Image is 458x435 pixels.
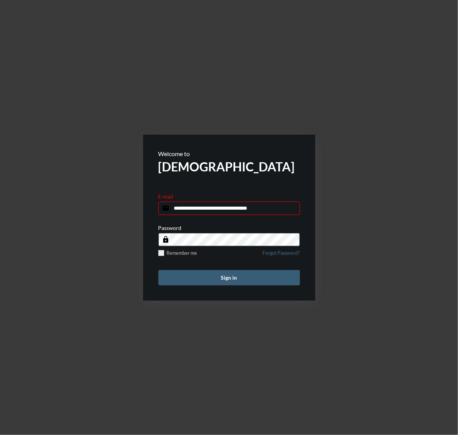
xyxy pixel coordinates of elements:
[158,159,300,174] h2: [DEMOGRAPHIC_DATA]
[158,270,300,285] button: Sign in
[158,250,197,256] label: Remember me
[158,193,174,200] p: E-mail
[158,150,300,157] p: Welcome to
[158,225,182,231] p: Password
[263,250,300,261] a: Forgot Password?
